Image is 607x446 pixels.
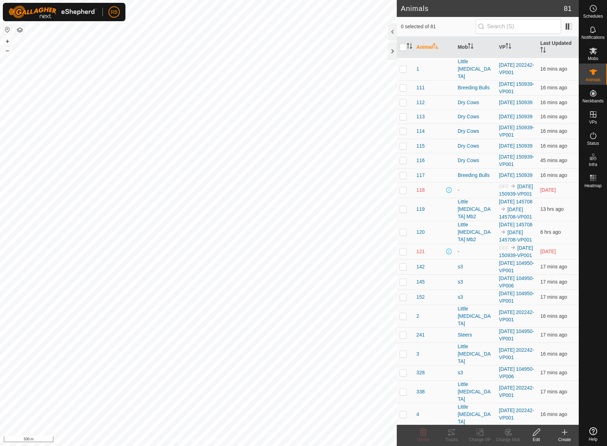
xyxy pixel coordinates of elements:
span: 13 Oct 2025, 1:33 pm [540,389,567,394]
div: Little [MEDICAL_DATA] [458,343,493,365]
span: 117 [417,172,425,179]
span: 13 Oct 2025, 1:33 pm [540,264,567,269]
p-sorticon: Activate to sort [506,44,511,50]
th: Last Updated [537,37,579,58]
div: Create [550,436,579,443]
span: OFF [499,245,509,251]
a: [DATE] 104950-VP006 [499,366,534,379]
span: 241 [417,331,425,339]
span: 2 [417,313,419,320]
span: 81 [564,3,572,14]
span: 112 [417,99,425,106]
div: Little [MEDICAL_DATA] Mb2 [458,198,493,220]
div: Tracks [437,436,466,443]
div: Dry Cows [458,142,493,150]
div: Steers [458,331,493,339]
div: Dry Cows [458,113,493,120]
h2: Animals [401,4,564,13]
span: 1 [417,65,419,73]
span: 13 Oct 2025, 1:34 pm [540,172,567,178]
span: 11 Oct 2025, 4:45 pm [540,249,556,254]
p-sorticon: Activate to sort [540,48,546,54]
span: Notifications [582,35,605,40]
button: Reset Map [3,25,12,34]
a: [DATE] 145708-VP001 [499,207,532,220]
div: Change Mob [494,436,522,443]
span: Mobs [588,57,598,61]
div: Edit [522,436,550,443]
div: Change VP [466,436,494,443]
span: RB [111,8,117,16]
span: 13 Oct 2025, 1:33 pm [540,294,567,300]
span: 119 [417,206,425,213]
a: [DATE] 150939 [499,114,532,119]
div: Dry Cows [458,157,493,164]
span: 114 [417,127,425,135]
a: [DATE] 104950-VP001 [499,328,534,341]
span: OFF [499,184,509,189]
a: [DATE] 202242-VP001 [499,385,534,398]
div: - [458,248,493,255]
p-sorticon: Activate to sort [468,44,473,50]
span: 13 Oct 2025, 1:34 pm [540,85,567,90]
a: [DATE] 202242-VP001 [499,309,534,322]
span: 13 Oct 2025, 1:33 pm [540,370,567,375]
div: Little [MEDICAL_DATA] [458,381,493,403]
a: [DATE] 150939 [499,100,532,105]
span: 13 Oct 2025, 1:33 pm [540,332,567,338]
span: 115 [417,142,425,150]
div: Little [MEDICAL_DATA] [458,305,493,327]
span: 13 Oct 2025, 1:34 pm [540,100,567,105]
a: [DATE] 104950-VP006 [499,275,534,289]
span: 13 Oct 2025, 1:33 pm [540,279,567,285]
span: 111 [417,84,425,91]
div: s3 [458,278,493,286]
p-sorticon: Activate to sort [433,44,438,50]
img: to [510,245,516,250]
a: Contact Us [205,437,226,443]
a: [DATE] 150939 [499,143,532,149]
p-sorticon: Activate to sort [407,44,412,50]
span: Schedules [583,14,603,18]
span: Status [587,141,599,145]
a: [DATE] 145708 [499,222,532,227]
span: Help [589,437,597,441]
span: 3 [417,350,419,358]
input: Search (S) [476,19,561,34]
div: Dry Cows [458,99,493,106]
a: [DATE] 202242-VP001 [499,62,534,75]
a: [DATE] 150939-VP001 [499,245,533,258]
span: Heatmap [584,184,602,188]
button: + [3,37,12,46]
div: Little [MEDICAL_DATA] Mb2 [458,221,493,243]
span: 13 Oct 2025, 1:34 pm [540,114,567,119]
span: 13 Oct 2025, 1:34 pm [540,351,567,357]
div: Breeding Bulls [458,84,493,91]
span: 113 [417,113,425,120]
span: 4 [417,411,419,418]
a: Help [579,424,607,444]
span: 152 [417,293,425,301]
span: Neckbands [582,99,603,103]
span: 13 Oct 2025, 1:34 pm [540,66,567,72]
div: Little [MEDICAL_DATA] [458,58,493,80]
a: [DATE] 202242-VP001 [499,347,534,360]
button: – [3,46,12,55]
span: 145 [417,278,425,286]
a: [DATE] 104950-VP001 [499,260,534,273]
span: 328 [417,369,425,376]
span: 13 Oct 2025, 1:34 pm [540,313,567,319]
span: VPs [589,120,597,124]
a: [DATE] 150939 [499,172,532,178]
div: Dry Cows [458,127,493,135]
div: Little [MEDICAL_DATA] [458,403,493,426]
div: - [458,186,493,194]
img: to [510,183,516,189]
a: [DATE] 202242-VP001 [499,408,534,421]
a: [DATE] 145708 [499,199,532,204]
span: 0 selected of 81 [401,23,476,30]
span: 13 Oct 2025, 1:34 pm [540,411,567,417]
th: Animal [414,37,455,58]
img: to [500,206,506,212]
span: 121 [417,248,425,255]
